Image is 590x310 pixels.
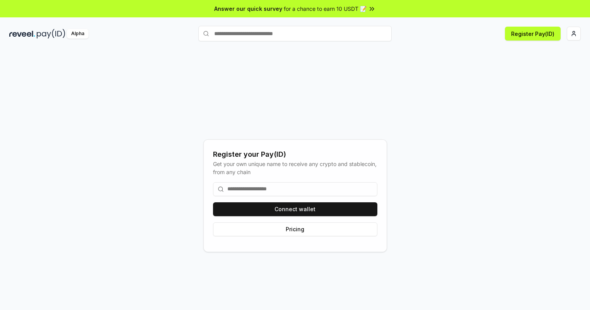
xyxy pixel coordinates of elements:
div: Get your own unique name to receive any crypto and stablecoin, from any chain [213,160,377,176]
button: Connect wallet [213,202,377,216]
span: Answer our quick survey [214,5,282,13]
div: Register your Pay(ID) [213,149,377,160]
span: for a chance to earn 10 USDT 📝 [284,5,367,13]
img: pay_id [37,29,65,39]
button: Register Pay(ID) [505,27,561,41]
img: reveel_dark [9,29,35,39]
button: Pricing [213,222,377,236]
div: Alpha [67,29,89,39]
